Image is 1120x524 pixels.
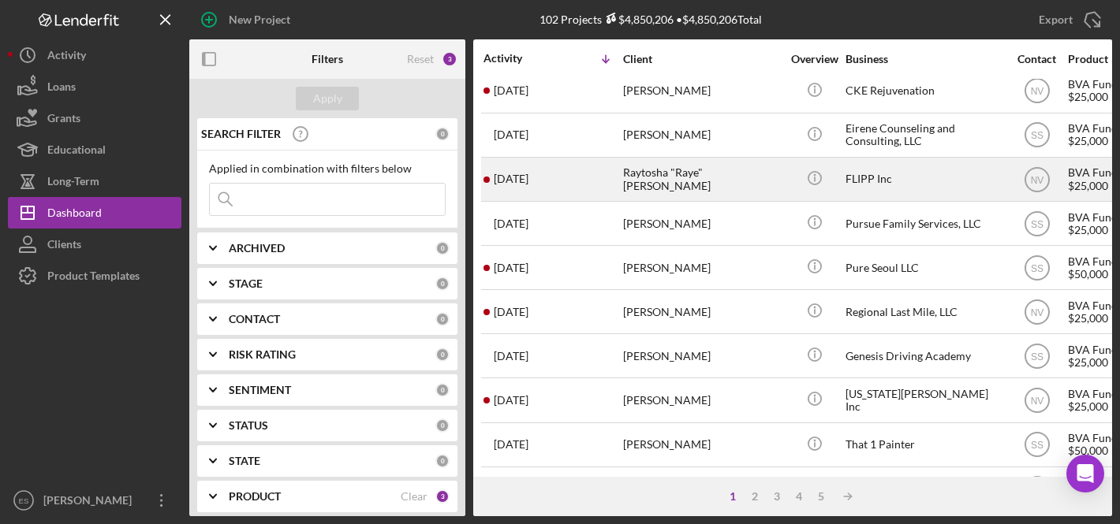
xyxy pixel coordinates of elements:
[494,262,528,274] time: 2025-09-25 14:57
[744,490,766,503] div: 2
[47,197,102,232] div: Dashboard
[846,203,1003,244] div: Pursue Family Services, LLC
[229,242,285,255] b: ARCHIVED
[435,277,450,291] div: 0
[623,203,781,244] div: [PERSON_NAME]
[1066,455,1104,492] div: Open Intercom Messenger
[435,127,450,141] div: 0
[494,173,528,185] time: 2025-09-28 23:13
[623,291,781,333] div: [PERSON_NAME]
[435,489,450,504] div: 3
[623,158,781,200] div: Raytosha "Raye" [PERSON_NAME]
[810,490,832,503] div: 5
[209,162,446,175] div: Applied in combination with filters below
[494,350,528,362] time: 2025-09-24 12:28
[47,71,76,106] div: Loans
[435,241,450,255] div: 0
[846,291,1003,333] div: Regional Last Mile, LLC
[766,490,788,503] div: 3
[435,312,450,326] div: 0
[846,158,1003,200] div: FLIPP Inc
[435,418,450,433] div: 0
[722,490,744,503] div: 1
[229,490,281,503] b: PRODUCT
[8,102,181,134] button: Grants
[846,468,1003,510] div: In The Beginning Incubator
[8,485,181,516] button: ES[PERSON_NAME]
[846,335,1003,377] div: Genesis Driving Academy
[623,70,781,112] div: [PERSON_NAME]
[8,71,181,102] button: Loans
[623,53,781,65] div: Client
[785,53,844,65] div: Overview
[788,490,810,503] div: 4
[313,87,342,110] div: Apply
[1030,130,1043,141] text: SS
[229,419,268,432] b: STATUS
[401,490,427,503] div: Clear
[1030,396,1043,407] text: NV
[494,394,528,407] time: 2025-09-23 20:44
[47,165,99,201] div: Long-Term
[1030,262,1043,273] text: SS
[483,52,553,65] div: Activity
[1023,4,1112,35] button: Export
[8,197,181,229] button: Dashboard
[846,247,1003,288] div: Pure Seoul LLC
[229,348,296,361] b: RISK RATING
[407,53,434,65] div: Reset
[1007,53,1066,65] div: Contact
[623,379,781,421] div: [PERSON_NAME]
[539,13,762,26] div: 102 Projects • $4,850,206 Total
[435,454,450,468] div: 0
[442,51,457,67] div: 3
[623,247,781,288] div: [PERSON_NAME]
[846,379,1003,421] div: [US_STATE][PERSON_NAME] Inc
[494,84,528,97] time: 2025-09-29 20:10
[39,485,142,520] div: [PERSON_NAME]
[229,4,290,35] div: New Project
[846,53,1003,65] div: Business
[435,383,450,397] div: 0
[8,260,181,292] button: Product Templates
[602,13,674,26] div: $4,850,206
[1030,351,1043,362] text: SS
[296,87,359,110] button: Apply
[19,496,29,505] text: ES
[229,384,291,396] b: SENTIMENT
[201,128,281,140] b: SEARCH FILTER
[189,4,306,35] button: New Project
[435,347,450,362] div: 0
[1030,307,1043,318] text: NV
[47,134,106,169] div: Educational
[47,102,80,138] div: Grants
[1039,4,1073,35] div: Export
[1030,86,1043,97] text: NV
[229,277,263,290] b: STAGE
[623,114,781,156] div: [PERSON_NAME]
[47,260,140,295] div: Product Templates
[846,424,1003,466] div: That 1 Painter
[8,39,181,71] button: Activity
[1030,218,1043,229] text: SS
[1030,174,1043,185] text: NV
[8,134,181,165] button: Educational
[494,306,528,318] time: 2025-09-25 14:54
[494,438,528,451] time: 2025-09-23 17:44
[494,217,528,230] time: 2025-09-26 15:59
[494,128,528,141] time: 2025-09-29 19:22
[47,39,86,75] div: Activity
[47,229,81,264] div: Clients
[8,165,181,197] button: Long-Term
[229,313,280,325] b: CONTACT
[623,424,781,466] div: [PERSON_NAME]
[623,468,781,510] div: [PERSON_NAME]
[8,229,181,260] button: Clients
[623,335,781,377] div: [PERSON_NAME]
